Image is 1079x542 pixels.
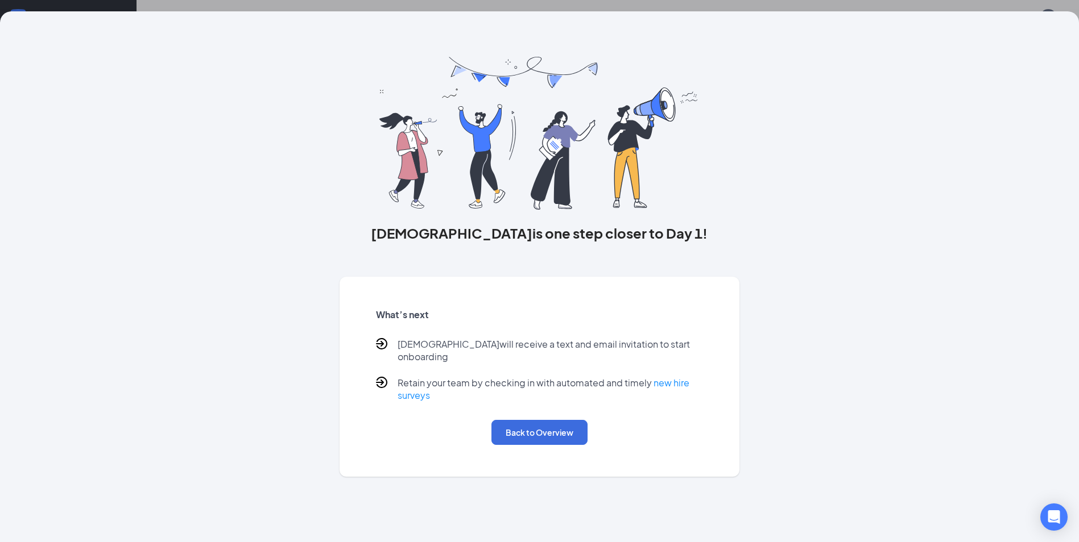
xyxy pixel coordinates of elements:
[398,377,689,401] a: new hire surveys
[379,57,700,210] img: you are all set
[491,420,588,445] button: Back to Overview
[376,308,704,321] h5: What’s next
[1040,503,1068,531] div: Open Intercom Messenger
[398,338,704,363] p: [DEMOGRAPHIC_DATA] will receive a text and email invitation to start onboarding
[340,223,740,243] h3: [DEMOGRAPHIC_DATA] is one step closer to Day 1!
[398,377,704,402] p: Retain your team by checking in with automated and timely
